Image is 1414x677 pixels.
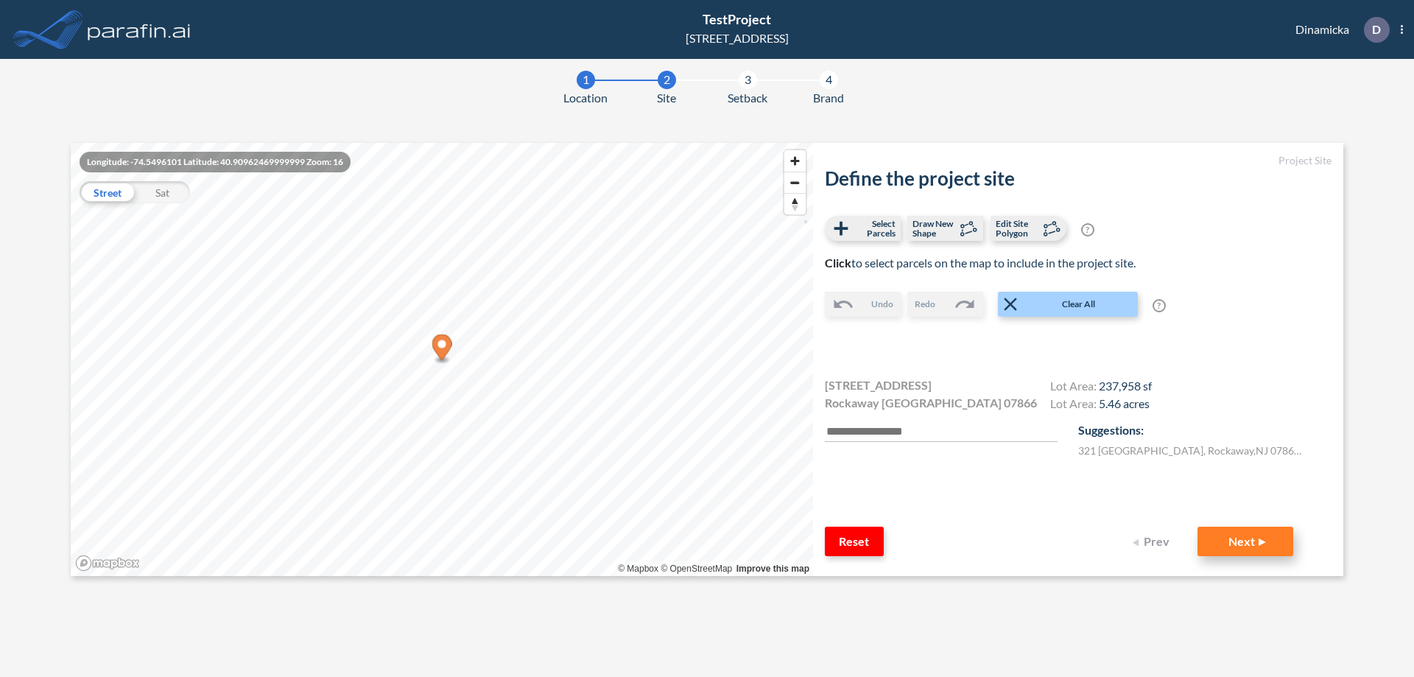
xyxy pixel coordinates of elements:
button: Next [1197,527,1293,556]
button: Zoom in [784,150,806,172]
a: Mapbox homepage [75,555,140,572]
div: Longitude: -74.5496101 Latitude: 40.90962469999999 Zoom: 16 [80,152,351,172]
button: Redo [907,292,983,317]
a: Mapbox [618,564,658,574]
p: Suggestions: [1078,421,1332,439]
span: 5.46 acres [1099,396,1150,410]
div: Sat [135,181,190,203]
div: 2 [658,71,676,89]
span: ? [1153,299,1166,312]
span: TestProject [703,11,771,27]
a: OpenStreetMap [661,564,732,574]
a: Improve this map [736,564,809,574]
div: 1 [577,71,595,89]
span: Draw New Shape [912,219,956,238]
span: [STREET_ADDRESS] [825,376,932,394]
span: to select parcels on the map to include in the project site. [825,256,1136,270]
p: D [1372,23,1381,36]
h2: Define the project site [825,167,1332,190]
span: Edit Site Polygon [996,219,1039,238]
span: ? [1081,223,1094,236]
h4: Lot Area: [1050,379,1152,396]
b: Click [825,256,851,270]
button: Clear All [998,292,1138,317]
span: 237,958 sf [1099,379,1152,393]
span: Site [657,89,676,107]
canvas: Map [71,143,813,576]
span: Clear All [1021,298,1136,311]
div: Street [80,181,135,203]
div: Map marker [432,334,452,365]
img: logo [85,15,194,44]
button: Prev [1124,527,1183,556]
button: Reset bearing to north [784,193,806,214]
h5: Project Site [825,155,1332,167]
div: 3 [739,71,757,89]
button: Reset [825,527,884,556]
span: Rockaway [GEOGRAPHIC_DATA] 07866 [825,394,1037,412]
h4: Lot Area: [1050,396,1152,414]
div: [STREET_ADDRESS] [686,29,789,47]
div: Dinamicka [1273,17,1403,43]
button: Undo [825,292,901,317]
span: Brand [813,89,844,107]
span: Setback [728,89,767,107]
div: 4 [820,71,838,89]
span: Redo [915,298,935,311]
span: Location [563,89,608,107]
button: Zoom out [784,172,806,193]
span: Reset bearing to north [784,194,806,214]
span: Select Parcels [852,219,896,238]
label: 321 [GEOGRAPHIC_DATA] , Rockaway , NJ 07866 , US [1078,443,1306,458]
span: Undo [871,298,893,311]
